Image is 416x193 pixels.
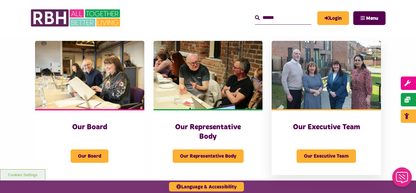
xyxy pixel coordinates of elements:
button: Language & Accessibility [169,182,244,191]
img: RBH Executive Team [272,41,381,109]
iframe: Netcall Web Assistant for live chat [389,166,416,193]
h3: Our Board [47,123,132,132]
span: Menu [366,16,378,21]
a: Our Executive Team Our Executive Team [272,41,381,175]
h3: Our Executive Team [284,123,369,132]
h3: Our Representative Body [166,123,251,141]
button: Navigation [353,11,386,25]
img: Rep Body [153,41,263,109]
span: Our Board [71,149,108,163]
a: Our Representative Body Our Representative Body [153,41,263,175]
a: MyRBH [317,11,349,25]
input: Search [255,11,311,24]
span: Our Representative Body [173,149,244,163]
a: Our Board Our Board [35,41,144,175]
span: Our Executive Team [297,149,356,163]
img: RBH Board 1 [35,41,144,109]
img: RBH [30,6,122,30]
